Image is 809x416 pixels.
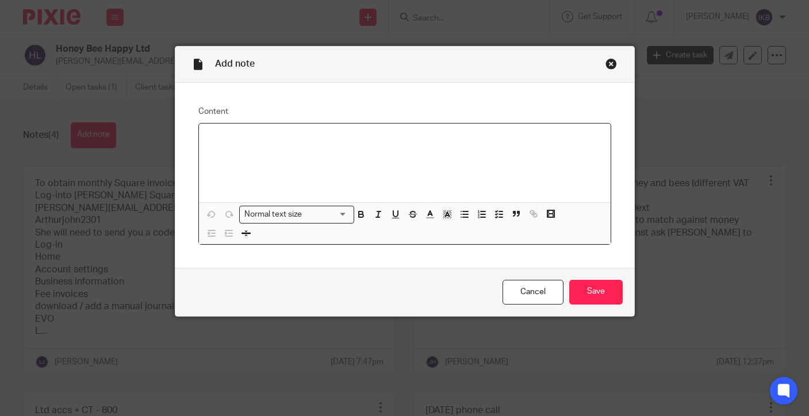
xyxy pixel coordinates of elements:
input: Save [569,280,623,305]
div: Search for option [239,206,354,224]
a: Cancel [503,280,563,305]
span: Normal text size [242,209,305,221]
span: Add note [215,59,255,68]
div: Close this dialog window [605,58,617,70]
input: Search for option [305,209,347,221]
label: Content [198,106,611,117]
